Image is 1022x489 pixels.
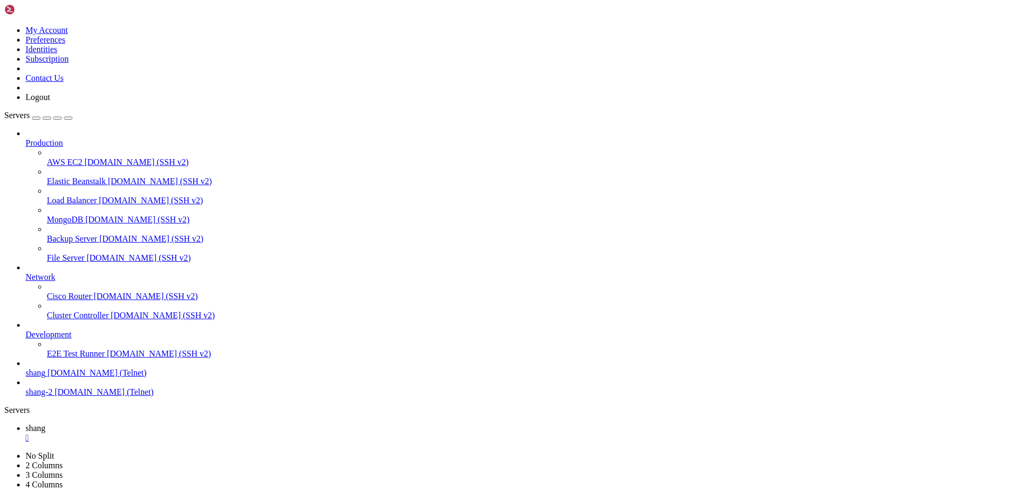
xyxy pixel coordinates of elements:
li: Elastic Beanstalk [DOMAIN_NAME] (SSH v2) [47,167,1018,186]
span: [DOMAIN_NAME] (Telnet) [47,368,146,377]
span: shang [26,368,45,377]
a: shang [26,424,1018,443]
span: MongoDB [47,215,83,224]
span: Cluster Controller [47,311,109,320]
span: [DOMAIN_NAME] (SSH v2) [111,311,215,320]
li: shang-2 [DOMAIN_NAME] (Telnet) [26,378,1018,397]
a: Contact Us [26,73,64,82]
span: Cisco Router [47,292,92,301]
a: MongoDB [DOMAIN_NAME] (SSH v2) [47,215,1018,225]
span: Backup Server [47,234,97,243]
a: Logout [26,93,50,102]
a: Preferences [26,35,65,44]
li: File Server [DOMAIN_NAME] (SSH v2) [47,244,1018,263]
span: Elastic Beanstalk [47,177,106,186]
li: Load Balancer [DOMAIN_NAME] (SSH v2) [47,186,1018,205]
span: [DOMAIN_NAME] (SSH v2) [94,292,198,301]
span: [DOMAIN_NAME] (SSH v2) [85,215,189,224]
a: No Split [26,451,54,460]
span: Servers [4,111,30,120]
img: Shellngn [4,4,65,15]
span: Load Balancer [47,196,97,205]
span: [DOMAIN_NAME] (SSH v2) [99,196,203,205]
li: Production [26,129,1018,263]
span: Network [26,272,55,281]
a: Production [26,138,1018,148]
span: E2E Test Runner [47,349,105,358]
a: Network [26,272,1018,282]
a: 2 Columns [26,461,63,470]
a: Elastic Beanstalk [DOMAIN_NAME] (SSH v2) [47,177,1018,186]
a: Backup Server [DOMAIN_NAME] (SSH v2) [47,234,1018,244]
a: Identities [26,45,57,54]
li: shang [DOMAIN_NAME] (Telnet) [26,359,1018,378]
span: [DOMAIN_NAME] (Telnet) [55,387,154,396]
span: shang-2 [26,387,53,396]
a: AWS EC2 [DOMAIN_NAME] (SSH v2) [47,158,1018,167]
a:  [26,433,1018,443]
a: Cluster Controller [DOMAIN_NAME] (SSH v2) [47,311,1018,320]
span: [DOMAIN_NAME] (SSH v2) [107,349,211,358]
a: Development [26,330,1018,339]
li: Cisco Router [DOMAIN_NAME] (SSH v2) [47,282,1018,301]
a: My Account [26,26,68,35]
a: Load Balancer [DOMAIN_NAME] (SSH v2) [47,196,1018,205]
a: Subscription [26,54,69,63]
span: [DOMAIN_NAME] (SSH v2) [85,158,189,167]
span: [DOMAIN_NAME] (SSH v2) [108,177,212,186]
a: File Server [DOMAIN_NAME] (SSH v2) [47,253,1018,263]
span: AWS EC2 [47,158,83,167]
li: AWS EC2 [DOMAIN_NAME] (SSH v2) [47,148,1018,167]
li: Network [26,263,1018,320]
a: Servers [4,111,72,120]
span: shang [26,424,45,433]
li: Cluster Controller [DOMAIN_NAME] (SSH v2) [47,301,1018,320]
a: 3 Columns [26,470,63,479]
li: MongoDB [DOMAIN_NAME] (SSH v2) [47,205,1018,225]
span: Development [26,330,71,339]
li: Development [26,320,1018,359]
a: shang [DOMAIN_NAME] (Telnet) [26,368,1018,378]
a: Cisco Router [DOMAIN_NAME] (SSH v2) [47,292,1018,301]
span: [DOMAIN_NAME] (SSH v2) [87,253,191,262]
li: E2E Test Runner [DOMAIN_NAME] (SSH v2) [47,339,1018,359]
a: 4 Columns [26,480,63,489]
a: E2E Test Runner [DOMAIN_NAME] (SSH v2) [47,349,1018,359]
a: shang-2 [DOMAIN_NAME] (Telnet) [26,387,1018,397]
li: Backup Server [DOMAIN_NAME] (SSH v2) [47,225,1018,244]
span: [DOMAIN_NAME] (SSH v2) [100,234,204,243]
span: Production [26,138,63,147]
span: File Server [47,253,85,262]
div: Servers [4,405,1018,415]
